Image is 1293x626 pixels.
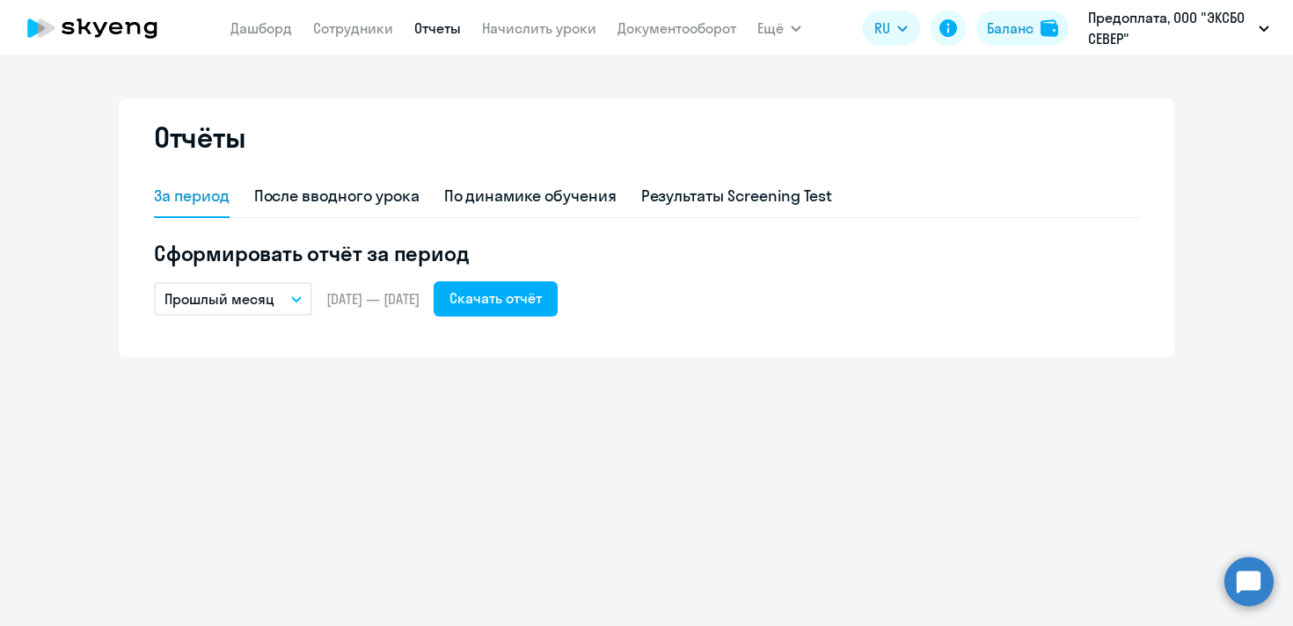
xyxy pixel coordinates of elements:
[757,18,784,39] span: Ещё
[987,18,1034,39] div: Баланс
[154,120,245,155] h2: Отчёты
[164,288,274,309] p: Прошлый месяц
[617,19,736,37] a: Документооборот
[414,19,461,37] a: Отчеты
[1088,7,1252,49] p: Предоплата, ООО "ЭКСБО СЕВЕР"
[326,289,420,309] span: [DATE] — [DATE]
[154,282,312,316] button: Прошлый месяц
[976,11,1069,46] button: Балансbalance
[482,19,596,37] a: Начислить уроки
[874,18,890,39] span: RU
[434,281,558,317] button: Скачать отчёт
[444,185,617,207] div: По динамике обучения
[1079,7,1278,49] button: Предоплата, ООО "ЭКСБО СЕВЕР"
[862,11,920,46] button: RU
[154,239,1139,267] h5: Сформировать отчёт за период
[254,185,420,207] div: После вводного урока
[641,185,833,207] div: Результаты Screening Test
[154,185,230,207] div: За период
[1041,19,1058,37] img: balance
[757,11,801,46] button: Ещё
[230,19,292,37] a: Дашборд
[449,288,542,309] div: Скачать отчёт
[313,19,393,37] a: Сотрудники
